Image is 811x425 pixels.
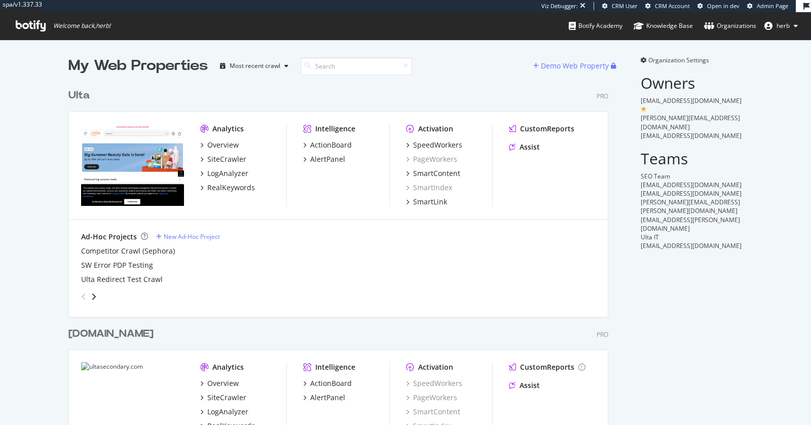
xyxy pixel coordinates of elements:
div: Viz Debugger: [541,2,578,10]
h2: Owners [641,75,743,91]
a: ActionBoard [303,378,352,388]
div: SmartLink [413,197,447,207]
div: ActionBoard [310,140,352,150]
div: AlertPanel [310,154,345,164]
div: Overview [207,140,239,150]
div: Analytics [212,362,244,372]
span: [EMAIL_ADDRESS][DOMAIN_NAME] [641,189,742,198]
button: Most recent crawl [216,58,292,74]
span: [EMAIL_ADDRESS][PERSON_NAME][DOMAIN_NAME] [641,216,740,233]
div: Analytics [212,124,244,134]
div: CustomReports [520,362,574,372]
div: LogAnalyzer [207,168,248,179]
a: Organizations [704,12,756,40]
a: SpeedWorkers [406,378,462,388]
div: SpeedWorkers [413,140,462,150]
div: Organizations [704,21,756,31]
a: LogAnalyzer [200,168,248,179]
div: Assist [520,380,540,391]
div: Pro [597,330,608,339]
div: Ad-Hoc Projects [81,232,137,242]
a: ActionBoard [303,140,352,150]
div: Botify Academy [569,21,622,31]
a: Assist [509,380,540,391]
div: Pro [597,92,608,100]
div: Assist [520,142,540,152]
span: [PERSON_NAME][EMAIL_ADDRESS][PERSON_NAME][DOMAIN_NAME] [641,198,740,215]
h2: Teams [641,150,743,167]
div: SmartContent [413,168,460,179]
div: SiteCrawler [207,393,246,403]
span: Organization Settings [648,56,709,64]
button: herb [756,18,806,34]
div: Knowledge Base [634,21,693,31]
div: RealKeywords [207,183,255,193]
span: Admin Page [757,2,788,10]
button: Demo Web Property [533,58,611,74]
a: SiteCrawler [200,393,246,403]
div: AlertPanel [310,393,345,403]
a: Ulta Redirect Test Crawl [81,274,163,285]
div: angle-left [77,289,90,305]
a: AlertPanel [303,154,345,164]
a: Demo Web Property [533,61,611,70]
div: angle-right [90,292,97,302]
a: PageWorkers [406,154,457,164]
div: LogAnalyzer [207,407,248,417]
a: CustomReports [509,124,574,134]
span: [EMAIL_ADDRESS][DOMAIN_NAME] [641,181,742,189]
span: CRM User [612,2,638,10]
a: PageWorkers [406,393,457,403]
a: SW Error PDP Testing [81,260,153,270]
img: www.ulta.com [81,124,184,206]
a: Ulta [68,88,94,103]
div: Activation [418,124,453,134]
div: SiteCrawler [207,154,246,164]
a: CRM User [602,2,638,10]
a: Overview [200,140,239,150]
a: Overview [200,378,239,388]
div: Activation [418,362,453,372]
a: [DOMAIN_NAME] [68,327,158,341]
input: Search [301,57,412,75]
span: [EMAIL_ADDRESS][DOMAIN_NAME] [641,96,742,105]
div: ActionBoard [310,378,352,388]
a: Open in dev [697,2,740,10]
span: herb [777,21,790,30]
a: SmartContent [406,168,460,179]
span: [EMAIL_ADDRESS][DOMAIN_NAME] [641,241,742,250]
div: My Web Properties [68,56,208,76]
div: [DOMAIN_NAME] [68,327,154,341]
div: Demo Web Property [541,61,609,71]
a: SmartIndex [406,183,452,193]
a: LogAnalyzer [200,407,248,417]
span: Welcome back, herb ! [53,22,110,30]
a: SpeedWorkers [406,140,462,150]
a: New Ad-Hoc Project [156,232,220,241]
div: Intelligence [315,124,355,134]
a: RealKeywords [200,183,255,193]
div: New Ad-Hoc Project [164,232,220,241]
div: Ulta [68,88,90,103]
a: SmartLink [406,197,447,207]
a: Botify Academy [569,12,622,40]
div: Overview [207,378,239,388]
span: [PERSON_NAME][EMAIL_ADDRESS][DOMAIN_NAME] [641,114,740,131]
a: Knowledge Base [634,12,693,40]
a: Admin Page [747,2,788,10]
div: Most recent crawl [230,63,280,69]
div: CustomReports [520,124,574,134]
a: Competitor Crawl (Sephora) [81,246,175,256]
a: CustomReports [509,362,585,372]
span: CRM Account [655,2,690,10]
div: SmartContent [406,407,460,417]
span: [EMAIL_ADDRESS][DOMAIN_NAME] [641,131,742,140]
a: Assist [509,142,540,152]
a: SiteCrawler [200,154,246,164]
